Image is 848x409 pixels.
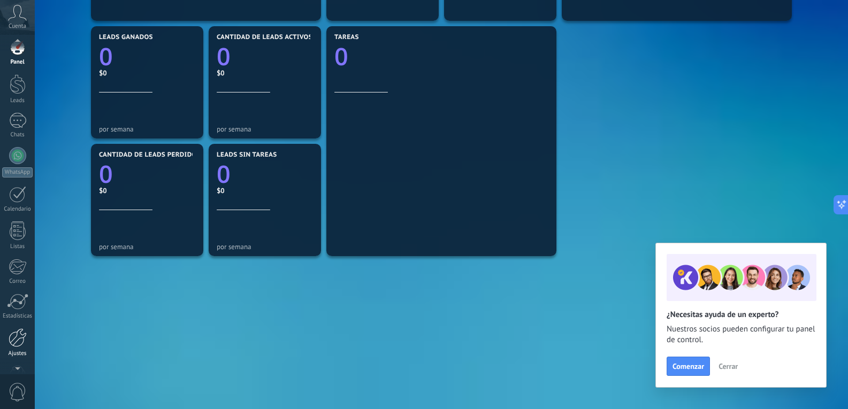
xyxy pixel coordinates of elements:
span: Cantidad de leads perdidos [99,151,201,159]
div: $0 [217,186,313,195]
div: por semana [217,125,313,133]
div: $0 [217,68,313,78]
div: por semana [99,125,195,133]
div: Leads [2,97,33,104]
span: Comenzar [673,362,704,370]
button: Comenzar [667,357,710,376]
div: por semana [217,243,313,251]
h2: ¿Necesitas ayuda de un experto? [667,310,815,320]
span: Cuenta [9,23,26,30]
div: Panel [2,59,33,66]
span: Leads sin tareas [217,151,277,159]
div: Correo [2,278,33,285]
span: Leads ganados [99,34,153,41]
div: Calendario [2,206,33,213]
div: Listas [2,243,33,250]
div: Ajustes [2,350,33,357]
text: 0 [217,40,231,73]
div: por semana [99,243,195,251]
text: 0 [334,40,348,73]
a: 0 [217,40,313,73]
span: Nuestros socios pueden configurar tu panel de control. [667,324,815,345]
span: Cerrar [719,362,738,370]
a: 0 [334,40,548,73]
a: 0 [217,158,313,190]
button: Cerrar [714,358,743,374]
text: 0 [99,158,113,190]
text: 0 [99,40,113,73]
a: 0 [99,40,195,73]
div: WhatsApp [2,167,33,178]
div: Chats [2,132,33,138]
span: Tareas [334,34,359,41]
a: 0 [99,158,195,190]
div: $0 [99,68,195,78]
div: Estadísticas [2,313,33,320]
div: $0 [99,186,195,195]
span: Cantidad de leads activos [217,34,312,41]
text: 0 [217,158,231,190]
